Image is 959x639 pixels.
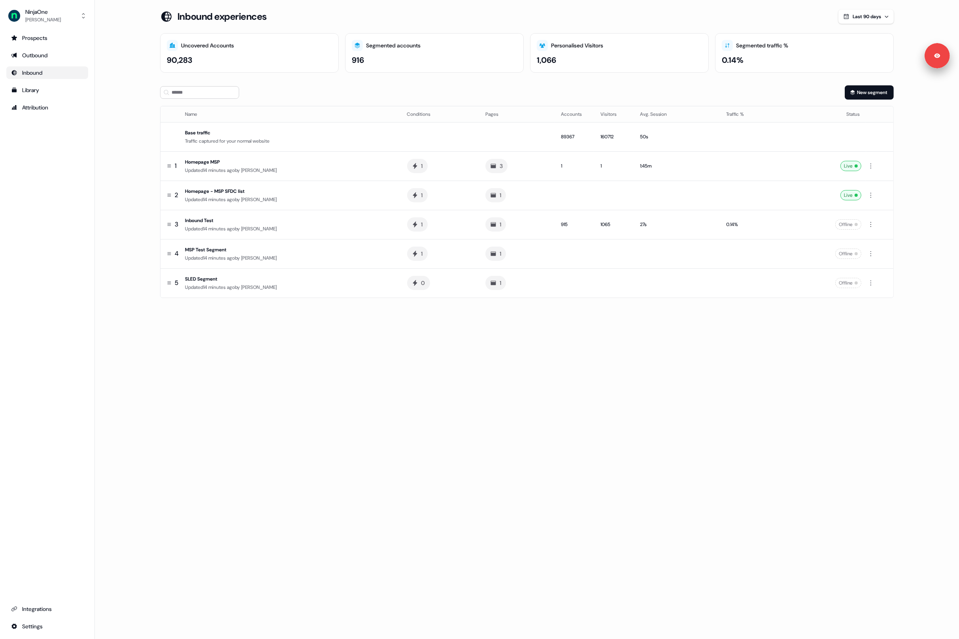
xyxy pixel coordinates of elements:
[835,249,861,259] div: Offline
[6,66,88,79] a: Go to Inbound
[840,190,861,200] div: Live
[185,196,395,204] div: Updated 14 minutes ago by
[6,620,88,633] a: Go to integrations
[185,158,395,166] div: Homepage MSP
[421,162,423,170] div: 1
[352,54,364,66] div: 916
[25,16,61,24] div: [PERSON_NAME]
[838,9,894,24] button: Last 90 days
[366,41,421,50] div: Segmented accounts
[421,191,423,199] div: 1
[485,217,506,232] button: 1
[241,255,277,261] span: [PERSON_NAME]
[720,106,785,122] th: Traffic %
[11,605,83,613] div: Integrations
[600,133,627,141] div: 160712
[175,162,177,170] span: 1
[561,133,588,141] div: 89367
[600,162,627,170] div: 1
[185,187,395,195] div: Homepage - MSP SFDC list
[500,279,501,287] div: 1
[6,32,88,44] a: Go to prospects
[407,217,428,232] button: 1
[421,279,425,287] div: 0
[11,86,83,94] div: Library
[185,246,395,254] div: MSP Test Segment
[555,106,594,122] th: Accounts
[175,279,178,287] span: 5
[11,622,83,630] div: Settings
[500,162,503,170] div: 3
[407,188,428,202] button: 1
[835,219,861,230] div: Offline
[835,278,861,288] div: Offline
[241,226,277,232] span: [PERSON_NAME]
[407,247,428,261] button: 1
[185,225,395,233] div: Updated 14 minutes ago by
[500,221,501,228] div: 1
[594,106,634,122] th: Visitors
[6,6,88,25] button: NinjaOne[PERSON_NAME]
[185,137,395,145] div: Traffic captured for your normal website
[11,51,83,59] div: Outbound
[485,276,506,290] button: 1
[11,69,83,77] div: Inbound
[182,106,401,122] th: Name
[185,254,395,262] div: Updated 14 minutes ago by
[500,191,501,199] div: 1
[561,162,588,170] div: 1
[551,41,603,50] div: Personalised Visitors
[561,221,588,228] div: 915
[726,221,779,228] div: 0.14%
[537,54,556,66] div: 1,066
[11,34,83,42] div: Prospects
[185,166,395,174] div: Updated 14 minutes ago by
[241,196,277,203] span: [PERSON_NAME]
[736,41,788,50] div: Segmented traffic %
[500,250,501,258] div: 1
[421,221,423,228] div: 1
[640,162,714,170] div: 1:45m
[241,167,277,173] span: [PERSON_NAME]
[840,161,861,171] div: Live
[634,106,720,122] th: Avg. Session
[175,249,179,258] span: 4
[25,8,61,16] div: NinjaOne
[11,104,83,111] div: Attribution
[640,133,714,141] div: 50s
[175,220,178,229] span: 3
[421,250,423,258] div: 1
[845,85,894,100] button: New segment
[177,11,267,23] h3: Inbound experiences
[6,84,88,96] a: Go to templates
[722,54,744,66] div: 0.14%
[185,275,395,283] div: SLED Segment
[6,101,88,114] a: Go to attribution
[407,159,428,173] button: 1
[175,191,178,200] span: 2
[241,284,277,290] span: [PERSON_NAME]
[792,110,860,118] div: Status
[401,106,479,122] th: Conditions
[167,54,192,66] div: 90,283
[6,603,88,615] a: Go to integrations
[640,221,714,228] div: 27s
[485,159,508,173] button: 3
[485,188,506,202] button: 1
[185,217,395,224] div: Inbound Test
[853,13,881,20] span: Last 90 days
[485,247,506,261] button: 1
[185,283,395,291] div: Updated 14 minutes ago by
[185,129,395,137] div: Base traffic
[181,41,234,50] div: Uncovered Accounts
[600,221,627,228] div: 1065
[6,49,88,62] a: Go to outbound experience
[479,106,554,122] th: Pages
